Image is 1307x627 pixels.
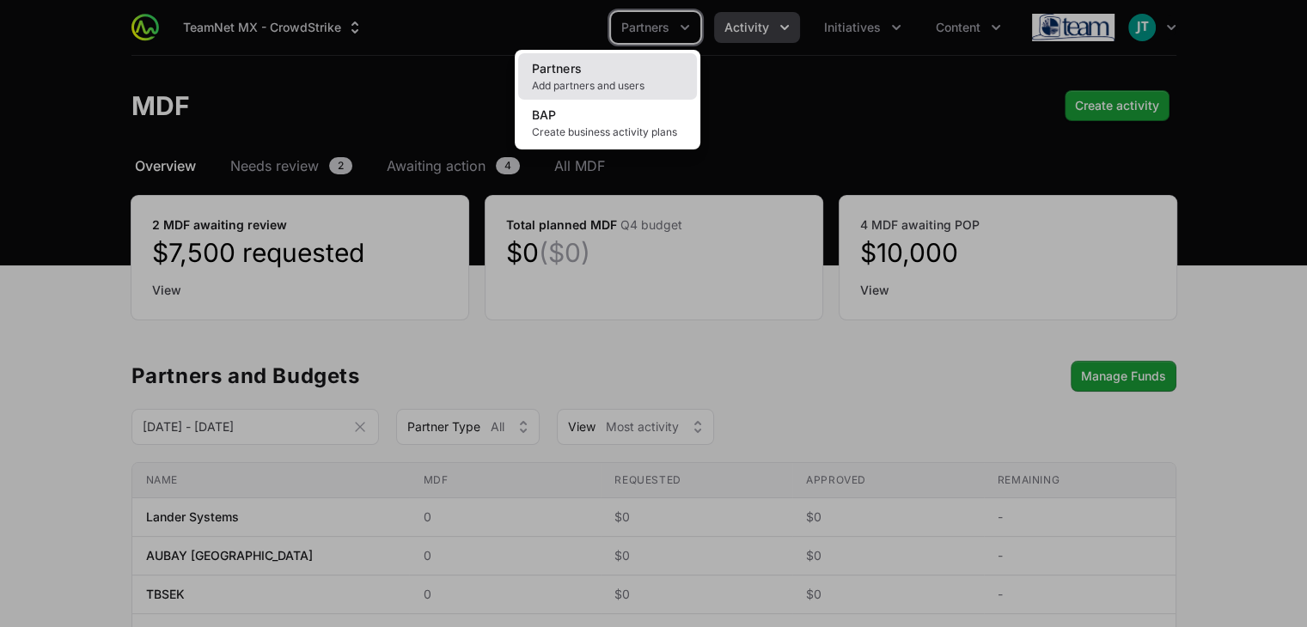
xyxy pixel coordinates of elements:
[532,61,583,76] span: Partners
[532,125,683,139] span: Create business activity plans
[518,100,697,146] a: BAPCreate business activity plans
[611,12,700,43] div: Partners menu
[532,107,557,122] span: BAP
[159,12,1011,43] div: Main navigation
[532,79,683,93] span: Add partners and users
[518,53,697,100] a: PartnersAdd partners and users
